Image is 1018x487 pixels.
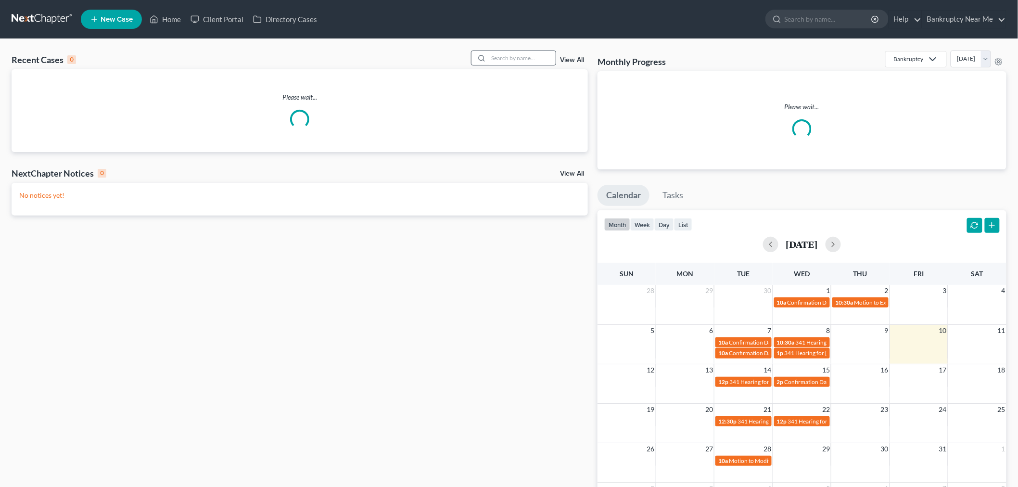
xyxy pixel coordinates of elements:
input: Search by name... [488,51,556,65]
span: 1 [1001,443,1006,455]
span: 11 [997,325,1006,336]
span: 28 [646,285,656,296]
a: View All [560,170,584,177]
span: 341 Hearing for Hall, Hope [788,418,855,425]
span: 29 [821,443,831,455]
span: 9 [884,325,890,336]
span: 30 [880,443,890,455]
h2: [DATE] [786,239,818,249]
div: 0 [67,55,76,64]
span: 27 [704,443,714,455]
span: Confirmation Date for [PERSON_NAME] [729,339,831,346]
input: Search by name... [785,10,873,28]
span: 4 [1001,285,1006,296]
span: 16 [880,364,890,376]
a: Help [889,11,921,28]
span: Motion to Modify [729,457,773,464]
span: Confirmation Date for [PERSON_NAME] [785,378,887,385]
span: 1p [777,349,784,357]
span: 341 Hearing for [PERSON_NAME], [PERSON_NAME] [738,418,871,425]
span: 13 [704,364,714,376]
span: Thu [853,269,867,278]
button: list [674,218,692,231]
div: 0 [98,169,106,178]
span: 2p [777,378,784,385]
span: Fri [914,269,924,278]
span: 1 [825,285,831,296]
span: Motion to Extend Stay Hearing Zoom [854,299,946,306]
span: 12:30p [718,418,737,425]
span: 18 [997,364,1006,376]
span: 29 [704,285,714,296]
span: Sat [971,269,983,278]
span: 10a [718,339,728,346]
a: Home [145,11,186,28]
span: 10:30a [777,339,795,346]
span: 12 [646,364,656,376]
span: 3 [942,285,948,296]
span: 19 [646,404,656,415]
button: week [630,218,654,231]
h3: Monthly Progress [598,56,666,67]
a: Tasks [654,185,692,206]
span: New Case [101,16,133,23]
span: 5 [650,325,656,336]
span: 12p [718,378,728,385]
a: View All [560,57,584,64]
div: Bankruptcy [893,55,923,63]
span: 25 [997,404,1006,415]
a: Directory Cases [248,11,322,28]
button: day [654,218,674,231]
span: Confirmation Date for [PERSON_NAME], Cleopathra [788,299,920,306]
span: 341 Hearing for [PERSON_NAME] [785,349,871,357]
span: 341 Hearing for [PERSON_NAME] [796,339,882,346]
span: 14 [763,364,773,376]
a: Client Portal [186,11,248,28]
span: Mon [677,269,694,278]
span: 26 [646,443,656,455]
span: 15 [821,364,831,376]
span: 30 [763,285,773,296]
p: No notices yet! [19,191,580,200]
span: Sun [620,269,634,278]
span: 10a [777,299,787,306]
span: Confirmation Date for [PERSON_NAME] [729,349,831,357]
span: 20 [704,404,714,415]
span: 10a [718,457,728,464]
p: Please wait... [605,102,999,112]
span: 10a [718,349,728,357]
span: 341 Hearing for [PERSON_NAME] [729,378,815,385]
span: 7 [767,325,773,336]
span: 22 [821,404,831,415]
span: 17 [938,364,948,376]
div: NextChapter Notices [12,167,106,179]
a: Bankruptcy Near Me [922,11,1006,28]
span: 31 [938,443,948,455]
span: 10 [938,325,948,336]
button: month [604,218,630,231]
a: Calendar [598,185,649,206]
span: 28 [763,443,773,455]
span: 23 [880,404,890,415]
span: 10:30a [835,299,853,306]
span: Tue [738,269,750,278]
div: Recent Cases [12,54,76,65]
span: 2 [884,285,890,296]
span: 24 [938,404,948,415]
span: 21 [763,404,773,415]
span: 12p [777,418,787,425]
p: Please wait... [12,92,588,102]
span: Wed [794,269,810,278]
span: 6 [708,325,714,336]
span: 8 [825,325,831,336]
